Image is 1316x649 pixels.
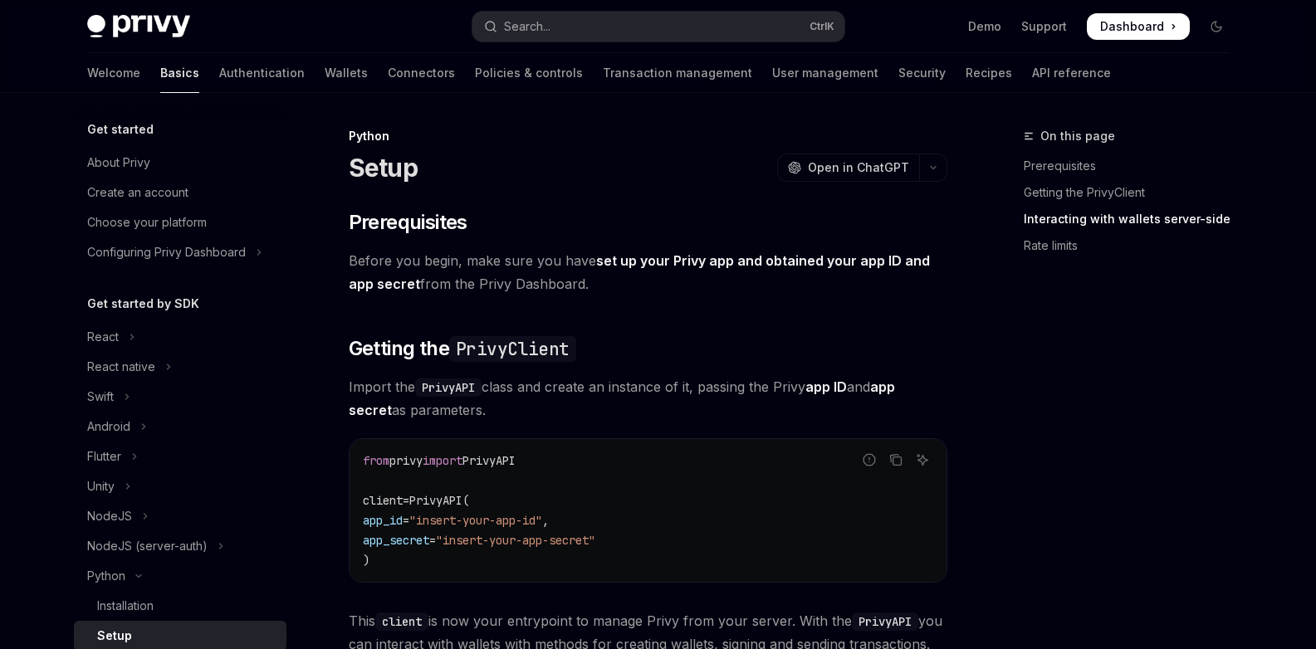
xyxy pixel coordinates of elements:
[87,212,207,232] div: Choose your platform
[74,382,286,412] button: Toggle Swift section
[349,153,418,183] h1: Setup
[349,249,947,295] span: Before you begin, make sure you have from the Privy Dashboard.
[388,53,455,93] a: Connectors
[74,442,286,471] button: Toggle Flutter section
[885,449,907,471] button: Copy the contents from the code block
[349,375,947,422] span: Import the class and create an instance of it, passing the Privy and as parameters.
[363,493,403,508] span: client
[805,378,847,395] strong: app ID
[1100,18,1164,35] span: Dashboard
[449,336,575,362] code: PrivyClient
[472,12,844,41] button: Open search
[74,148,286,178] a: About Privy
[808,159,909,176] span: Open in ChatGPT
[74,561,286,591] button: Toggle Python section
[389,453,423,468] span: privy
[87,476,115,496] div: Unity
[859,449,880,471] button: Report incorrect code
[415,378,482,397] code: PrivyAPI
[777,154,919,182] button: Open in ChatGPT
[912,449,933,471] button: Ask AI
[968,18,1001,35] a: Demo
[87,506,132,526] div: NodeJS
[1040,126,1115,146] span: On this page
[349,128,947,144] div: Python
[429,533,436,548] span: =
[409,493,469,508] span: PrivyAPI(
[772,53,878,93] a: User management
[74,352,286,382] button: Toggle React native section
[475,53,583,93] a: Policies & controls
[87,15,190,38] img: dark logo
[363,453,389,468] span: from
[87,536,208,556] div: NodeJS (server-auth)
[349,252,930,293] a: set up your Privy app and obtained your app ID and app secret
[1024,153,1243,179] a: Prerequisites
[810,20,834,33] span: Ctrl K
[1021,18,1067,35] a: Support
[1024,179,1243,206] a: Getting the PrivyClient
[87,446,121,466] div: Flutter
[403,513,409,528] span: =
[74,501,286,531] button: Toggle NodeJS section
[74,471,286,501] button: Toggle Unity section
[1203,13,1230,40] button: Toggle dark mode
[160,53,199,93] a: Basics
[97,626,132,646] div: Setup
[363,553,369,568] span: )
[423,453,462,468] span: import
[898,53,946,93] a: Security
[1024,206,1243,232] a: Interacting with wallets server-side
[87,53,140,93] a: Welcome
[87,294,199,314] h5: Get started by SDK
[409,513,542,528] span: "insert-your-app-id"
[436,533,595,548] span: "insert-your-app-secret"
[74,591,286,621] a: Installation
[87,120,154,139] h5: Get started
[349,335,576,362] span: Getting the
[74,531,286,561] button: Toggle NodeJS (server-auth) section
[363,513,403,528] span: app_id
[363,533,429,548] span: app_secret
[97,596,154,616] div: Installation
[349,209,467,236] span: Prerequisites
[87,242,246,262] div: Configuring Privy Dashboard
[603,53,752,93] a: Transaction management
[504,17,550,37] div: Search...
[87,183,188,203] div: Create an account
[87,327,119,347] div: React
[87,357,155,377] div: React native
[462,453,516,468] span: PrivyAPI
[1087,13,1190,40] a: Dashboard
[74,412,286,442] button: Toggle Android section
[1024,232,1243,259] a: Rate limits
[325,53,368,93] a: Wallets
[87,153,150,173] div: About Privy
[1032,53,1111,93] a: API reference
[966,53,1012,93] a: Recipes
[87,566,125,586] div: Python
[74,178,286,207] a: Create an account
[219,53,305,93] a: Authentication
[74,207,286,237] a: Choose your platform
[542,513,549,528] span: ,
[87,417,130,437] div: Android
[87,387,114,407] div: Swift
[74,322,286,352] button: Toggle React section
[403,493,409,508] span: =
[74,237,286,267] button: Toggle Configuring Privy Dashboard section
